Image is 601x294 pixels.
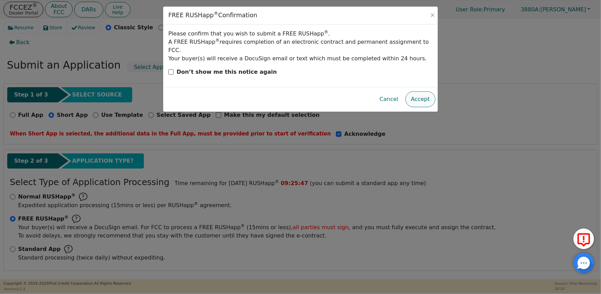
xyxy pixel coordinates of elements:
sup: ® [214,11,218,16]
div: Please confirm that you wish to submit a FREE RUSHapp . A FREE RUSHapp requires completion of an ... [168,30,433,63]
div: FREE RUSHapp Confirmation [168,12,257,19]
button: Accept [405,91,435,107]
button: Close [429,12,436,19]
button: Report Error to FCC [573,229,594,249]
sup: ® [324,30,328,34]
p: Don’t show me this notice again [177,68,277,76]
button: Cancel [374,91,404,107]
sup: ® [215,38,220,43]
